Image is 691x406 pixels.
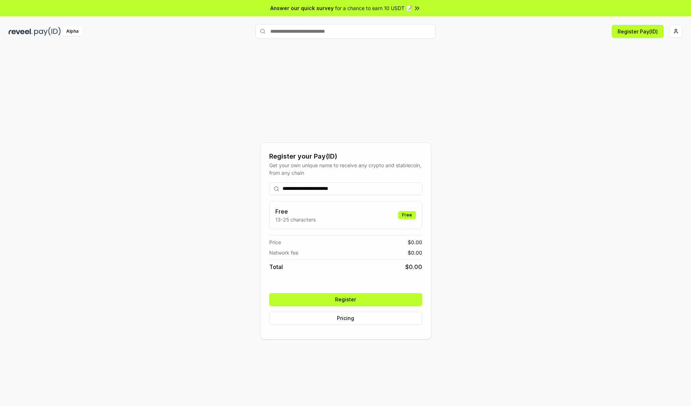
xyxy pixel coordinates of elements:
[9,27,33,36] img: reveel_dark
[408,238,422,246] span: $ 0.00
[335,4,412,12] span: for a chance to earn 10 USDT 📝
[275,207,316,216] h3: Free
[269,161,422,177] div: Get your own unique name to receive any crypto and stablecoin, from any chain
[408,249,422,256] span: $ 0.00
[269,293,422,306] button: Register
[269,151,422,161] div: Register your Pay(ID)
[270,4,334,12] span: Answer our quick survey
[398,211,416,219] div: Free
[275,216,316,223] p: 13-25 characters
[612,25,664,38] button: Register Pay(ID)
[62,27,82,36] div: Alpha
[269,312,422,325] button: Pricing
[269,238,281,246] span: Price
[34,27,61,36] img: pay_id
[269,249,298,256] span: Network fee
[405,263,422,271] span: $ 0.00
[269,263,283,271] span: Total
